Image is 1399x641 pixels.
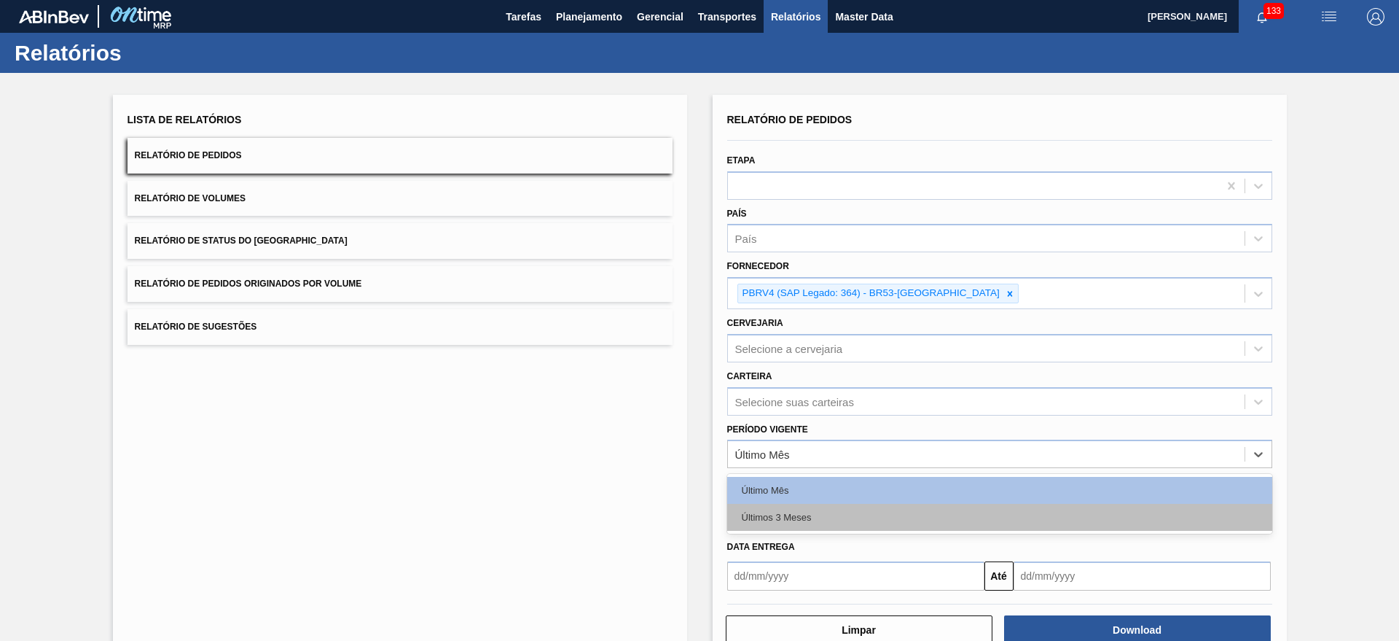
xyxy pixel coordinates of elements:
label: Cervejaria [727,318,783,328]
button: Relatório de Sugestões [128,309,673,345]
span: Relatório de Pedidos [727,114,853,125]
span: Relatório de Status do [GEOGRAPHIC_DATA] [135,236,348,246]
img: TNhmsLtSVTkK8tSr43FrP2fwEKptu5GPRR3wAAAABJRU5ErkJggg== [19,10,89,23]
label: Período Vigente [727,424,808,435]
div: PBRV4 (SAP Legado: 364) - BR53-[GEOGRAPHIC_DATA] [738,284,1002,303]
span: Transportes [698,8,756,26]
span: Relatório de Pedidos Originados por Volume [135,279,362,289]
button: Notificações [1239,7,1285,27]
button: Relatório de Status do [GEOGRAPHIC_DATA] [128,223,673,259]
input: dd/mm/yyyy [727,562,984,591]
h1: Relatórios [15,44,273,61]
img: Logout [1367,8,1384,26]
label: Fornecedor [727,261,789,271]
div: Último Mês [735,448,790,461]
span: Planejamento [556,8,622,26]
span: Relatórios [771,8,820,26]
label: Carteira [727,371,772,381]
span: Relatório de Sugestões [135,322,257,332]
span: Relatório de Volumes [135,193,246,203]
div: Selecione a cervejaria [735,342,843,354]
label: País [727,209,747,219]
input: dd/mm/yyyy [1014,562,1271,591]
span: Master Data [835,8,893,26]
div: País [735,233,757,245]
span: 133 [1263,3,1284,19]
button: Relatório de Pedidos [128,138,673,174]
button: Até [984,562,1014,591]
span: Relatório de Pedidos [135,150,242,160]
span: Tarefas [506,8,541,26]
div: Selecione suas carteiras [735,395,854,408]
div: Último Mês [727,477,1272,504]
div: Últimos 3 Meses [727,504,1272,531]
button: Relatório de Volumes [128,181,673,217]
span: Gerencial [637,8,683,26]
img: userActions [1320,8,1338,26]
span: Lista de Relatórios [128,114,242,125]
span: Data entrega [727,542,795,552]
button: Relatório de Pedidos Originados por Volume [128,266,673,302]
label: Etapa [727,155,756,166]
